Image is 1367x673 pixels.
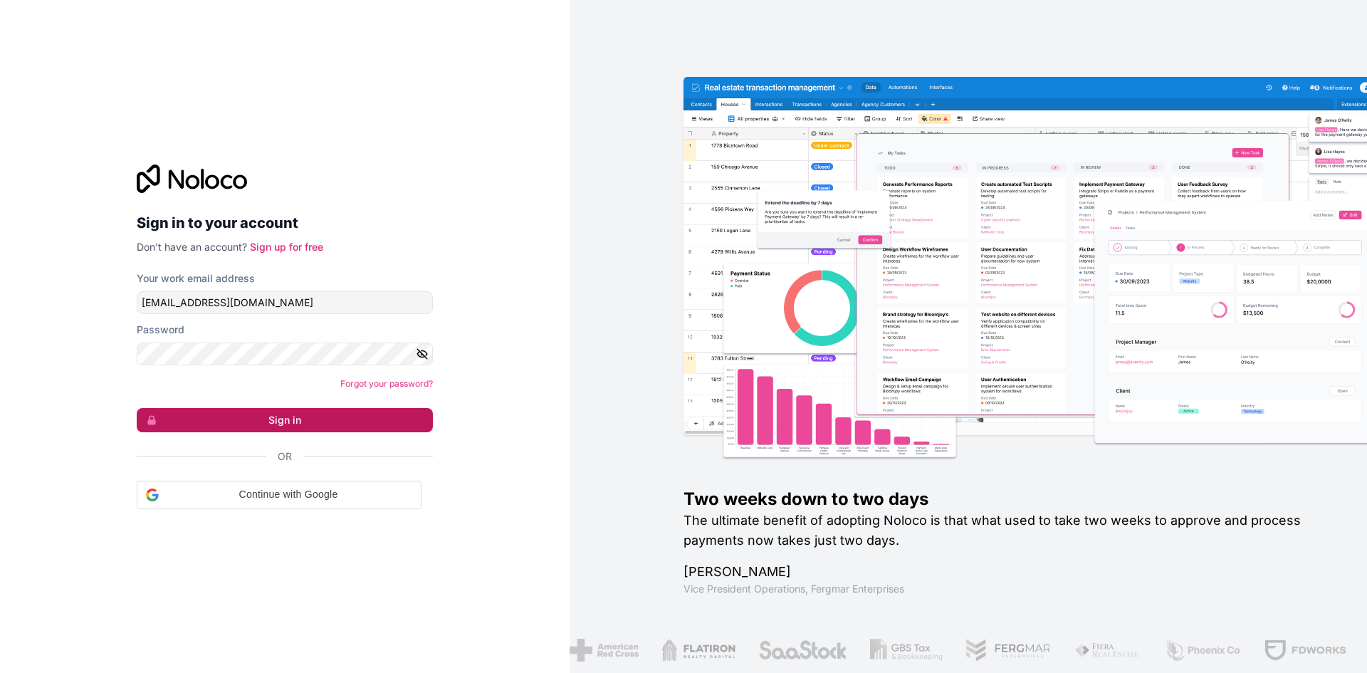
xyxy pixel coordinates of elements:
[683,562,1321,582] h1: [PERSON_NAME]
[137,481,421,509] div: Continue with Google
[137,291,433,314] input: Email address
[683,582,1321,596] h1: Vice President Operations , Fergmar Enterprises
[137,343,433,365] input: Password
[570,639,639,662] img: /assets/american-red-cross-BAupjrZR.png
[1164,639,1241,662] img: /assets/phoenix-BREaitsQ.png
[758,639,847,662] img: /assets/saastock-C6Zbiodz.png
[137,271,255,286] label: Your work email address
[137,323,184,337] label: Password
[278,449,292,464] span: Or
[137,241,247,253] span: Don't have an account?
[661,639,735,662] img: /assets/flatiron-C8eUkumj.png
[683,511,1321,551] h2: The ultimate benefit of adopting Noloco is that what used to take two weeks to approve and proces...
[137,408,433,432] button: Sign in
[340,378,433,389] a: Forgot your password?
[1263,639,1346,662] img: /assets/fdworks-Bi04fVtw.png
[250,241,323,253] a: Sign up for free
[1074,639,1141,662] img: /assets/fiera-fwj2N5v4.png
[683,488,1321,511] h1: Two weeks down to two days
[870,639,943,662] img: /assets/gbstax-C-GtDUiK.png
[965,639,1052,662] img: /assets/fergmar-CudnrXN5.png
[137,210,433,236] h2: Sign in to your account
[164,487,412,502] span: Continue with Google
